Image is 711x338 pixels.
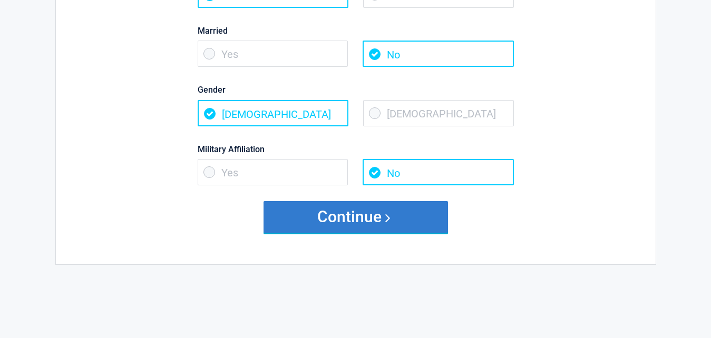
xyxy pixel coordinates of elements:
[198,142,514,156] label: Military Affiliation
[198,100,348,126] span: [DEMOGRAPHIC_DATA]
[363,41,513,67] span: No
[198,83,514,97] label: Gender
[264,201,448,233] button: Continue
[198,24,514,38] label: Married
[363,159,513,185] span: No
[363,100,514,126] span: [DEMOGRAPHIC_DATA]
[198,159,348,185] span: Yes
[198,41,348,67] span: Yes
